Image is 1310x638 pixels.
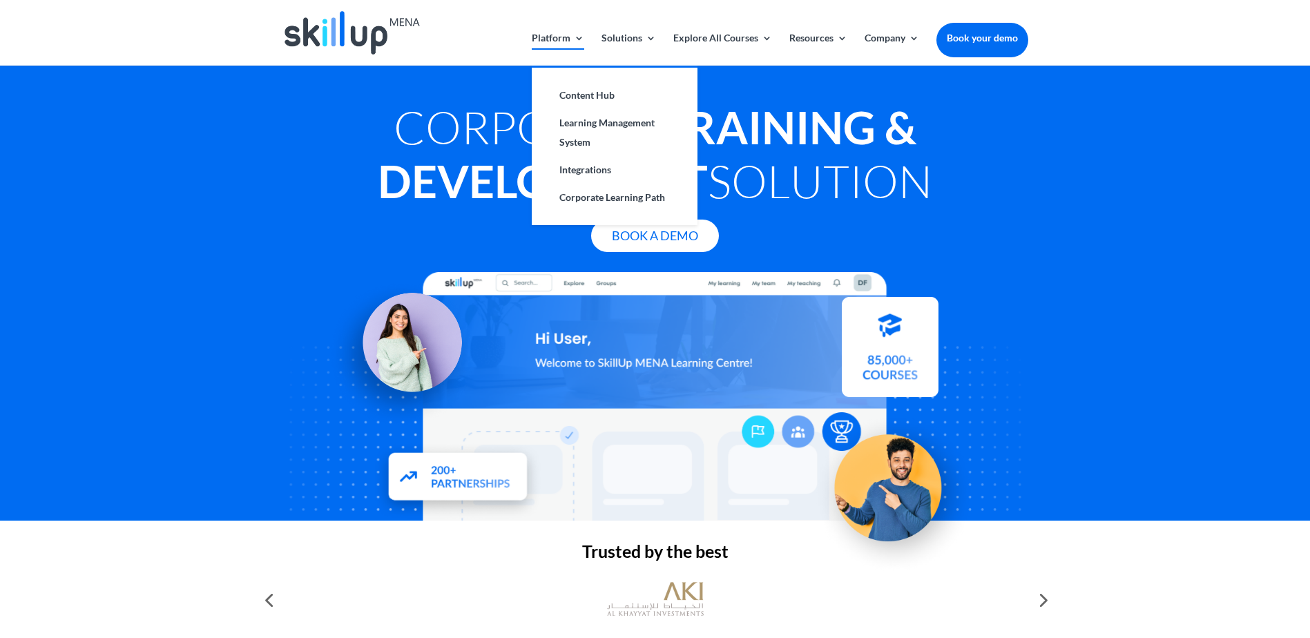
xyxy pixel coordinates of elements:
iframe: Chat Widget [1080,489,1310,638]
a: Book your demo [936,23,1028,53]
img: al khayyat investments logo [607,576,704,624]
img: Upskill your workforce - SkillUp [811,405,976,569]
a: Content Hub [546,81,684,109]
a: Explore All Courses [673,33,772,66]
a: Solutions [601,33,656,66]
img: Courses library - SkillUp MENA [842,303,938,403]
a: Learning Management System [546,109,684,156]
a: Company [865,33,919,66]
h2: Trusted by the best [282,543,1028,567]
a: Resources [789,33,847,66]
img: Partners - SkillUp Mena [372,440,543,520]
a: Platform [532,33,584,66]
h1: Corporate Solution [282,100,1028,215]
img: Skillup Mena [285,11,420,55]
img: Learning Management Solution - SkillUp [327,277,476,426]
strong: Training & Development [378,100,916,208]
a: Corporate Learning Path [546,184,684,211]
a: Book A Demo [591,220,719,252]
a: Integrations [546,156,684,184]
